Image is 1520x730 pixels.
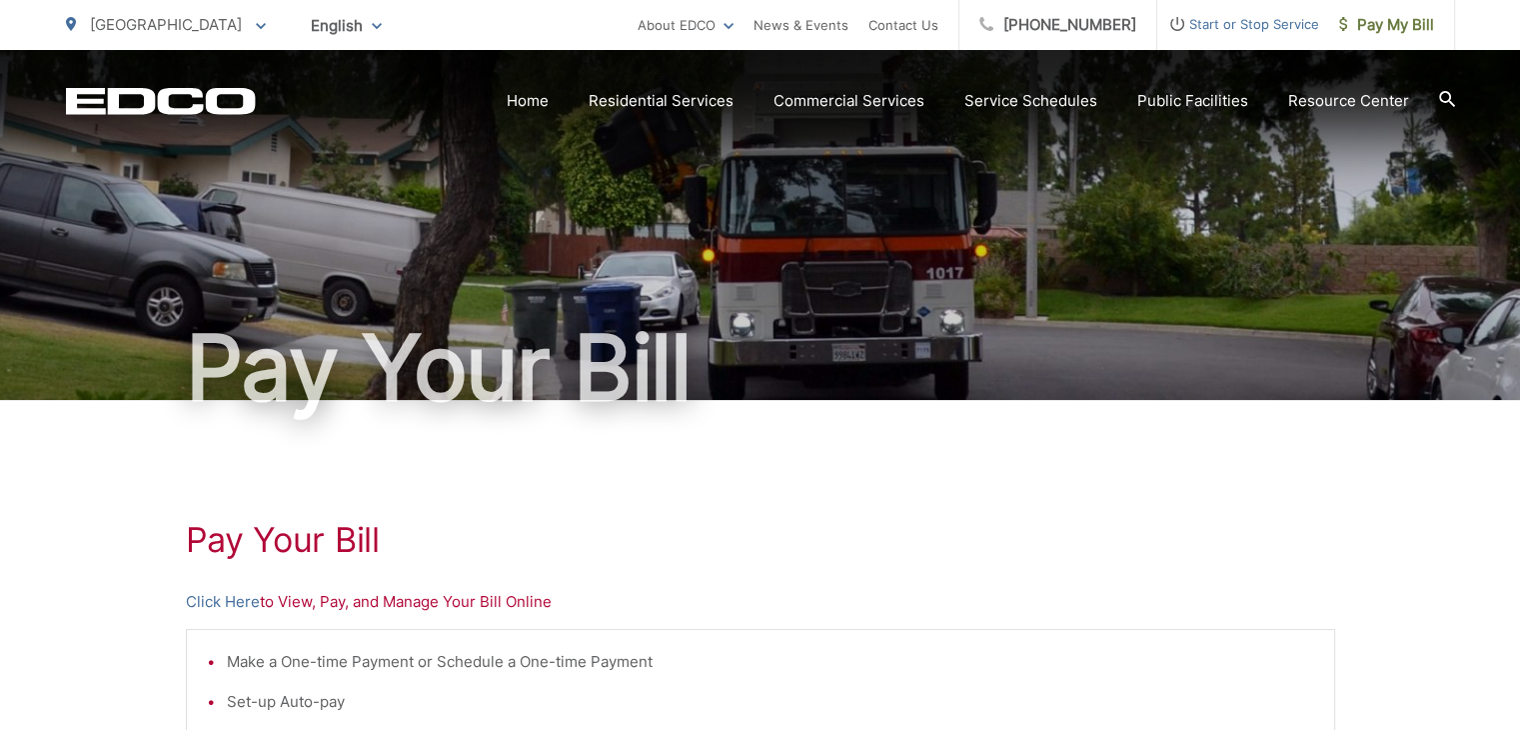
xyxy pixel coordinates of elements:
h1: Pay Your Bill [66,318,1455,418]
li: Set-up Auto-pay [227,690,1314,714]
a: Home [507,89,549,113]
a: Commercial Services [773,89,924,113]
a: News & Events [754,13,848,37]
a: Contact Us [868,13,938,37]
span: Pay My Bill [1339,13,1434,37]
h1: Pay Your Bill [186,520,1335,560]
a: EDCD logo. Return to the homepage. [66,87,256,115]
a: About EDCO [638,13,734,37]
a: Resource Center [1288,89,1409,113]
a: Residential Services [589,89,734,113]
a: Click Here [186,590,260,614]
a: Public Facilities [1137,89,1248,113]
span: [GEOGRAPHIC_DATA] [90,15,242,34]
li: Make a One-time Payment or Schedule a One-time Payment [227,650,1314,674]
a: Service Schedules [964,89,1097,113]
p: to View, Pay, and Manage Your Bill Online [186,590,1335,614]
span: English [296,8,397,43]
